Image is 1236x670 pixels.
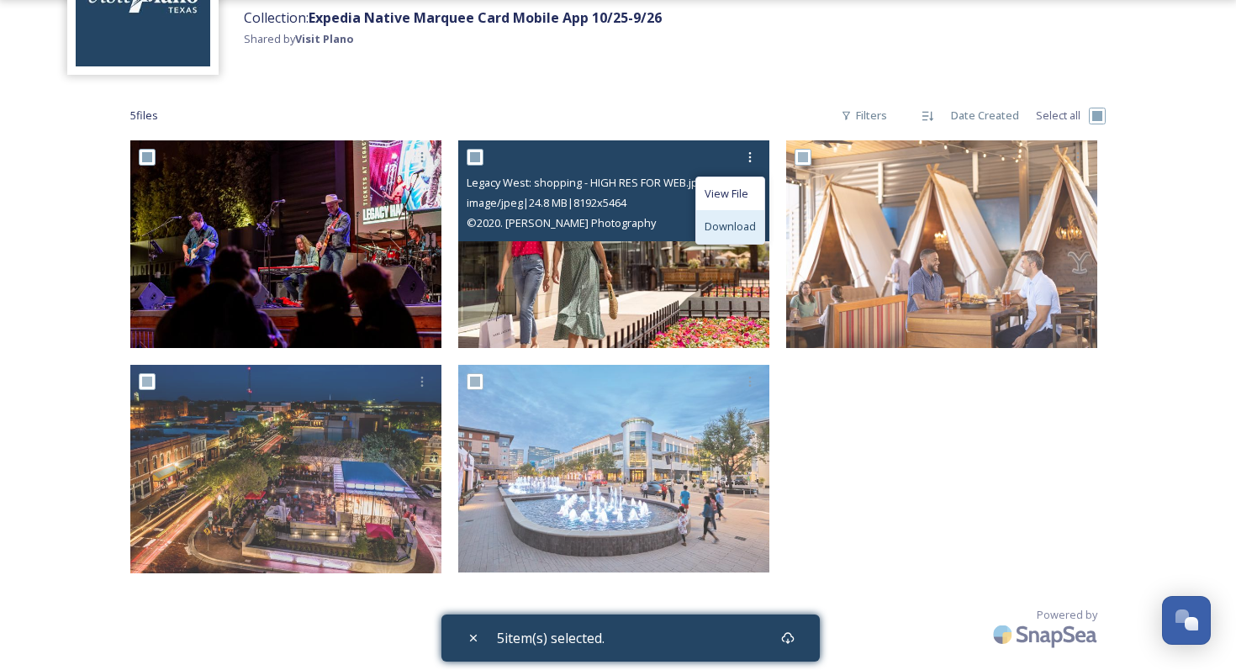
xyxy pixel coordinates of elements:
span: 5 item(s) selected. [497,628,605,648]
span: Select all [1036,108,1080,124]
strong: Visit Plano [295,31,354,46]
span: 5 file s [130,108,158,124]
img: Legacy West fountain - WEB.jpg [458,365,769,572]
span: © 2020. [PERSON_NAME] Photography [467,215,656,230]
span: image/jpeg | 24.8 MB | 8192 x 5464 [467,195,626,210]
div: Date Created [943,99,1027,132]
span: Powered by [1037,607,1097,623]
span: View File [705,186,748,202]
span: Download [705,219,756,235]
strong: Expedia Native Marquee Card Mobile App 10/25-9/26 [309,8,662,27]
span: Legacy West: shopping - HIGH RES FOR WEB.jpg [467,175,704,190]
button: Open Chat [1162,596,1211,645]
img: SnapSea Logo [988,615,1106,654]
span: Shared by [244,31,354,46]
img: Legacy West: shopping - HIGH RES FOR WEB.jpg [458,140,769,348]
div: Filters [832,99,895,132]
img: Legacy Hall - conference reception & band.jpg [130,140,441,348]
img: Business lunch at Haywire - HIGH RES FOR WEB.jpg [786,140,1097,348]
span: Collection: [244,8,662,27]
img: Downtown Plano Arts District.jpg [130,365,441,573]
